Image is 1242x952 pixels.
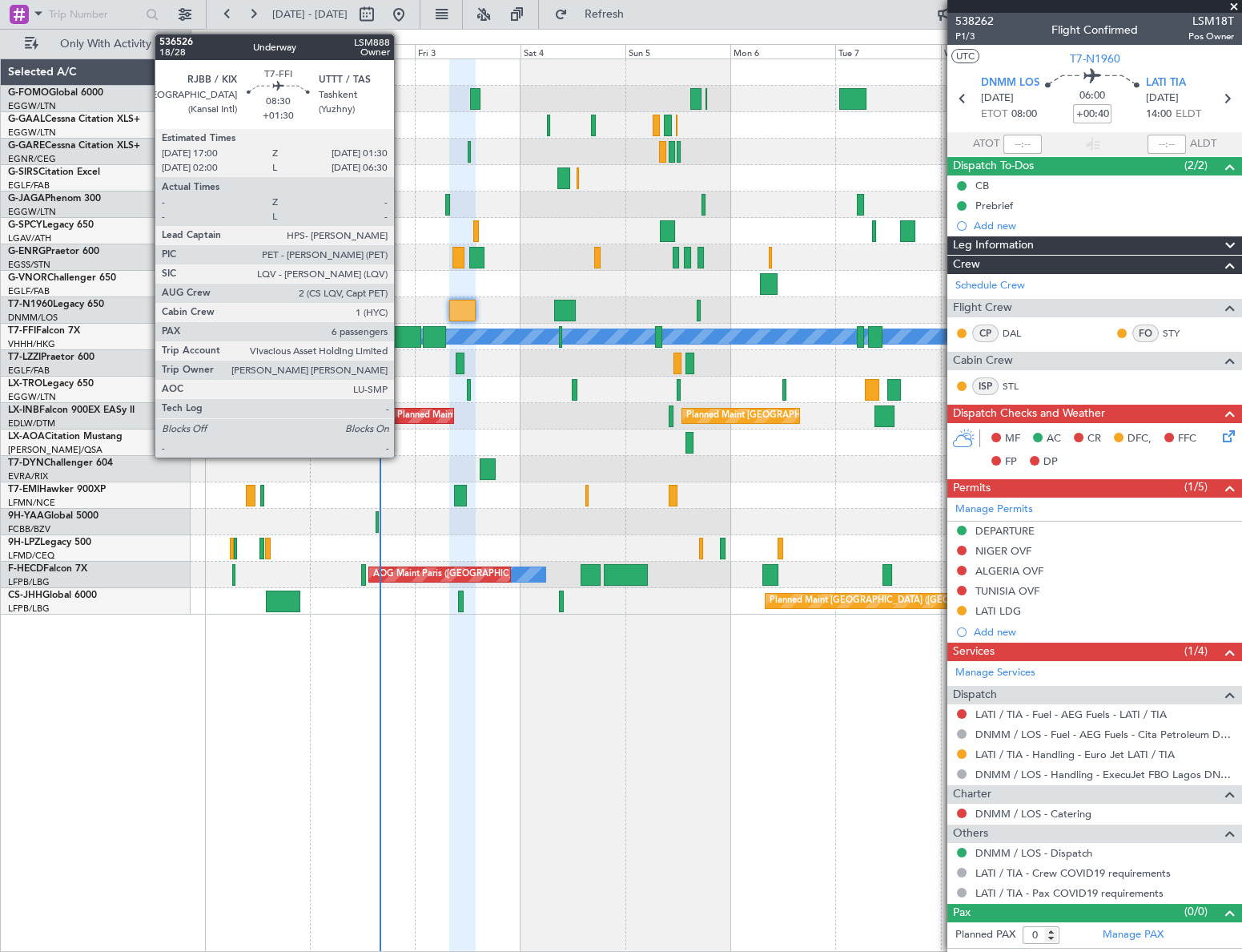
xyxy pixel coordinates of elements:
span: T7-EMI [8,485,39,494]
span: (2/2) [1184,157,1208,174]
span: (0/0) [1184,903,1208,920]
span: [DATE] [1146,91,1179,107]
a: G-ENRGPraetor 600 [8,247,99,256]
a: T7-EMIHawker 900XP [8,485,106,494]
div: TUNISIA OVF [975,584,1039,598]
a: G-JAGAPhenom 300 [8,194,101,204]
span: Permits [953,479,991,498]
a: CS-JHHGlobal 6000 [8,591,97,600]
button: Only With Activity [18,31,174,57]
span: Services [953,643,995,661]
input: Trip Number [49,2,141,26]
div: ISP [972,377,999,395]
span: G-SIRS [8,167,38,177]
a: EGGW/LTN [8,100,56,112]
span: Crew [953,256,980,274]
div: Planned Maint [GEOGRAPHIC_DATA] [397,404,550,428]
div: Add new [974,625,1234,639]
a: T7-LZZIPraetor 600 [8,353,94,362]
span: 14:00 [1146,107,1172,123]
span: FFC [1178,431,1196,447]
a: EGLF/FAB [8,365,50,377]
div: Wed 8 [941,44,1046,58]
span: ALDT [1190,136,1216,152]
div: Prebrief [975,199,1013,212]
button: Refresh [547,2,643,27]
span: Dispatch Checks and Weather [953,405,1105,423]
span: Cabin Crew [953,352,1013,370]
span: 06:00 [1079,88,1105,104]
span: Flight Crew [953,299,1012,317]
a: Manage Permits [955,502,1033,518]
div: AOG Maint Dusseldorf [272,113,365,137]
input: --:-- [1003,135,1042,154]
a: Manage Services [955,665,1035,681]
a: EGGW/LTN [8,127,56,139]
div: Tue 7 [835,44,940,58]
span: T7-DYN [8,458,44,468]
div: NIGER OVF [975,544,1031,558]
a: LX-INBFalcon 900EX EASy II [8,405,135,415]
span: T7-N1960 [1070,50,1120,67]
a: F-HECDFalcon 7X [8,564,87,574]
span: LSM18T [1188,13,1234,30]
span: G-GARE [8,141,45,151]
a: LGAV/ATH [8,232,51,244]
div: CP [972,325,999,342]
span: G-GAAL [8,115,45,124]
a: FCBB/BZV [8,523,50,535]
span: ETOT [981,107,1007,123]
a: EGSS/STN [8,259,50,271]
a: EGLF/FAB [8,285,50,297]
a: [PERSON_NAME]/QSA [8,444,102,456]
a: DNMM/LOS [8,312,58,324]
span: DFC, [1127,431,1152,447]
a: LATI / TIA - Crew COVID19 requirements [975,866,1171,880]
a: EGGW/LTN [8,206,56,218]
div: Add new [974,219,1234,232]
a: EGLF/FAB [8,180,50,192]
a: EDLW/DTM [8,418,55,430]
a: EGGW/LTN [8,391,56,403]
a: DAL [1003,326,1039,341]
span: G-VNOR [8,273,47,283]
a: T7-FFIFalcon 7X [8,326,80,336]
div: Planned Maint [GEOGRAPHIC_DATA] ([GEOGRAPHIC_DATA]) [770,589,1022,613]
a: 9H-LPZLegacy 500 [8,538,91,547]
span: (1/4) [1184,643,1208,660]
a: EGNR/CEG [8,153,56,165]
span: Pax [953,904,971,922]
a: LFPB/LBG [8,576,50,588]
span: Charter [953,785,991,804]
a: LFPB/LBG [8,603,50,615]
span: F-HECD [8,564,43,574]
a: G-GAALCessna Citation XLS+ [8,115,140,124]
a: STL [1003,379,1039,393]
span: LX-INB [8,405,39,415]
span: ELDT [1176,107,1201,123]
div: Planned Maint [GEOGRAPHIC_DATA] ([GEOGRAPHIC_DATA]) [218,325,470,349]
span: MF [1005,431,1020,447]
span: T7-FFI [8,326,36,336]
a: VHHH/HKG [8,338,55,350]
a: T7-N1960Legacy 650 [8,300,104,309]
span: Dispatch [953,686,997,704]
a: LX-AOACitation Mustang [8,432,123,442]
span: Dispatch To-Dos [953,157,1034,175]
span: Others [953,825,988,843]
a: T7-DYNChallenger 604 [8,458,113,468]
span: G-JAGA [8,194,45,204]
span: P1/3 [955,30,994,43]
span: 9H-LPZ [8,538,40,547]
a: LFMD/CEQ [8,550,54,562]
div: Fri 3 [415,44,520,58]
a: DNMM / LOS - Handling - ExecuJet FBO Lagos DNMM / LOS [975,768,1234,781]
a: LATI / TIA - Handling - Euro Jet LATI / TIA [975,748,1175,761]
a: DNMM / LOS - Fuel - AEG Fuels - Cita Petroleum DNMM / LOS [975,728,1234,741]
div: ALGERIA OVF [975,564,1043,578]
div: A/C Unavailable [170,377,236,401]
span: (1/5) [1184,478,1208,495]
span: CR [1087,431,1101,447]
span: Pos Owner [1188,30,1234,43]
span: G-SPCY [8,220,42,230]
